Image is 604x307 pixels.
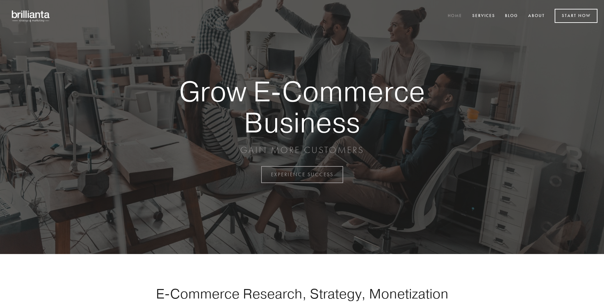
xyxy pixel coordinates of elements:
a: EXPERIENCE SUCCESS [261,166,343,183]
a: Services [468,11,499,22]
h1: E-Commerce Research, Strategy, Monetization [135,285,469,302]
a: Blog [501,11,522,22]
img: brillianta - research, strategy, marketing [7,7,56,26]
a: Home [444,11,466,22]
a: Start Now [555,9,597,23]
a: About [524,11,549,22]
p: GAIN MORE CUSTOMERS [156,144,448,156]
strong: Grow E-Commerce Business [156,76,448,138]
